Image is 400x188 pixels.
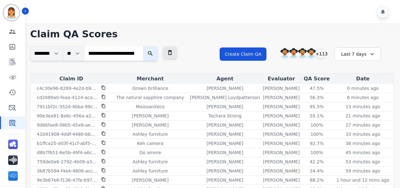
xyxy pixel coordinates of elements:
p: [PERSON_NAME] [132,122,169,128]
p: [PERSON_NAME] Loydpatterson [190,94,260,101]
p: [PERSON_NAME] [207,122,243,128]
p: Do amore [139,149,161,156]
p: 9e3b67e6-f136-47fe-b97c-b16a51ccb1bf [37,177,97,183]
p: [PERSON_NAME] [132,177,169,183]
div: Agent [190,75,260,83]
div: Date [334,75,392,83]
p: [PERSON_NAME] [263,168,300,174]
p: [PERSON_NAME] [263,177,300,183]
div: Last 7 days [334,47,381,61]
p: Ashley furniture [133,159,168,165]
p: [PERSON_NAME] [207,103,243,110]
p: c4c30e96-8269-4e2d-b90d-ce037c67cf51 [37,85,97,91]
p: [PERSON_NAME] [263,94,300,101]
div: 42.2 % [303,159,331,165]
p: 21 minutes ago [346,113,380,119]
p: b1ffca25-dd3f-41cf-abf5-71d8573e0374 [37,140,97,147]
div: 47.5 % [303,85,331,91]
p: [PERSON_NAME] [263,85,300,91]
p: [PERSON_NAME] [207,177,243,183]
p: 33 minutes ago [346,131,380,137]
div: 100 % [303,149,331,156]
div: 55.1 % [303,113,331,119]
p: 38 minutes ago [346,140,380,147]
h1: Claim QA Scores [30,28,394,40]
p: [PERSON_NAME] [263,113,300,119]
div: Claim ID [32,75,111,83]
p: [PERSON_NAME] [207,149,243,156]
p: 13 minutes ago [346,103,380,110]
p: 0 minutes ago [347,85,379,91]
div: 95.5 % [303,103,331,110]
p: [PERSON_NAME] [207,168,243,174]
p: cd2089a0-feaa-4124-aca7-0a6745638ee3 [37,94,97,101]
p: Tachara Strong [208,113,241,119]
p: 7911bf2c-352d-4bba-99c1-7a6e01515ac2 [37,103,97,110]
p: Keh camera [137,140,163,147]
p: [PERSON_NAME] [207,159,243,165]
div: 100 % [303,122,331,128]
div: Evaluator [263,75,300,83]
div: 92.7 % [303,140,331,147]
p: [PERSON_NAME] [263,159,300,165]
p: [PERSON_NAME] [263,131,300,137]
p: The natural sapphire company [116,94,184,101]
p: 3b87b594-f4a4-4808-acc1-4885e985bdd7 [37,168,97,174]
p: 9d6bfae8-08b5-45a9-aede-ae5d49b4ca70 [37,122,97,128]
p: d8b7f651-6e5b-49f4-a6cb-7ccb2d19728f [37,149,97,156]
p: [PERSON_NAME] [207,140,243,147]
div: +113 [315,48,326,59]
p: Moissaniteco [136,103,165,110]
p: [PERSON_NAME] [263,149,300,156]
p: 90e3ea91-8a6c-456a-a202-7abc2a9afb7a [37,113,97,119]
p: [PERSON_NAME] [263,103,300,110]
p: [PERSON_NAME] [132,113,169,119]
div: QA Score [303,75,331,83]
p: 27 minutes ago [346,122,380,128]
div: 34.4 % [303,168,331,174]
p: [PERSON_NAME] [263,140,300,147]
p: 759de0a6-2792-4b09-a37a-ebdbda6e79ad [37,159,97,165]
div: Merchant [113,75,187,83]
button: Create Claim QA [220,47,266,61]
p: [PERSON_NAME] [207,131,243,137]
p: [PERSON_NAME] [207,85,243,91]
p: Ashley furniture [133,168,168,174]
div: 88.2 % [303,177,331,183]
p: 1 hour and 12 mins ago [336,177,389,183]
p: 53 minutes ago [346,159,380,165]
p: 41b91908-4ddf-4480-bba2-dd351272857c [37,131,97,137]
div: 56.3 % [303,94,331,101]
img: Bordered avatar [4,5,19,20]
p: 59 minutes ago [346,168,380,174]
p: [PERSON_NAME] [263,122,300,128]
div: 100 % [303,131,331,137]
p: 45 minutes ago [346,149,380,156]
p: Ashley furniture [133,131,168,137]
p: Grown brilliance [132,85,168,91]
p: 6 minutes ago [347,94,379,101]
